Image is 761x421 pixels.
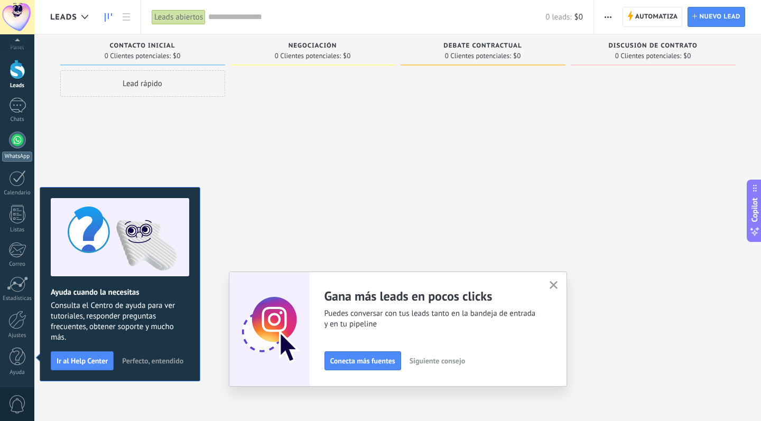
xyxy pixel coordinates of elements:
span: $0 [683,53,691,59]
div: Contacto inicial [66,42,220,51]
div: Discusión de contrato [576,42,730,51]
span: Siguiente consejo [410,357,465,364]
span: $0 [343,53,350,59]
span: Copilot [749,198,760,222]
div: Chats [2,116,33,123]
span: Consulta el Centro de ayuda para ver tutoriales, responder preguntas frecuentes, obtener soporte ... [51,301,189,343]
span: 0 Clientes potenciales: [615,53,681,59]
span: Discusión de contrato [608,42,697,50]
div: Ayuda [2,369,33,376]
span: Leads [50,12,77,22]
span: $0 [574,12,583,22]
button: Ir al Help Center [51,351,114,370]
span: $0 [513,53,521,59]
span: Conecta más fuentes [330,357,395,364]
div: Leads [2,82,33,89]
a: Leads [99,7,117,27]
h2: Gana más leads en pocos clicks [324,288,537,304]
span: 0 Clientes potenciales: [275,53,341,59]
span: Negociación [289,42,337,50]
span: Perfecto, entendido [122,357,183,364]
span: Debate contractual [443,42,522,50]
div: WhatsApp [2,152,32,162]
span: Ir al Help Center [57,357,108,364]
div: Calendario [2,190,33,197]
a: Nuevo lead [688,7,745,27]
span: 0 Clientes potenciales: [445,53,511,59]
button: Conecta más fuentes [324,351,401,370]
div: Leads abiertos [152,10,206,25]
span: Puedes conversar con tus leads tanto en la bandeja de entrada y en tu pipeline [324,308,537,330]
div: Correo [2,261,33,268]
span: Contacto inicial [110,42,175,50]
button: Más [600,7,616,27]
a: Lista [117,7,135,27]
span: $0 [173,53,180,59]
a: Automatiza [623,7,683,27]
div: Debate contractual [406,42,560,51]
button: Siguiente consejo [405,353,470,369]
span: Nuevo lead [699,7,740,26]
div: Ajustes [2,332,33,339]
span: Automatiza [635,7,678,26]
span: 0 leads: [545,12,571,22]
div: Lead rápido [60,70,225,97]
span: 0 Clientes potenciales: [105,53,171,59]
button: Perfecto, entendido [117,353,188,369]
div: Estadísticas [2,295,33,302]
div: Listas [2,227,33,233]
div: Negociación [236,42,390,51]
h2: Ayuda cuando la necesitas [51,287,189,297]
